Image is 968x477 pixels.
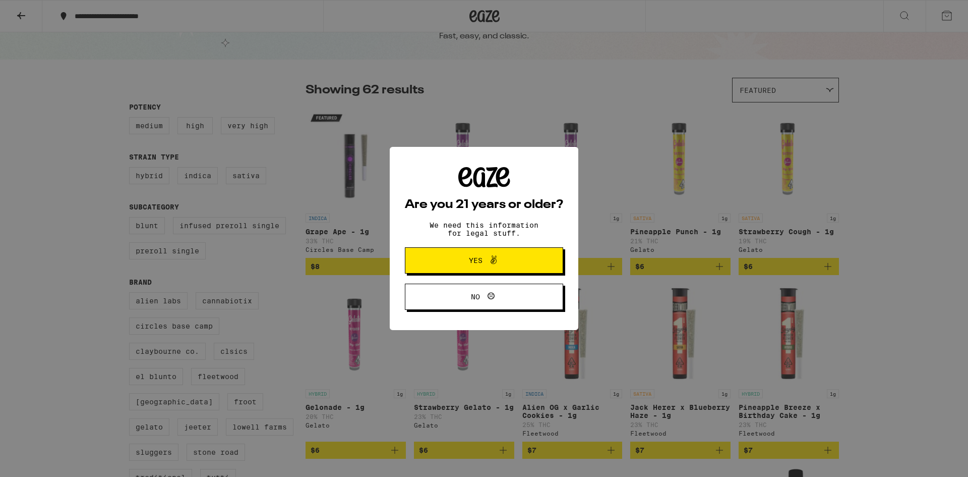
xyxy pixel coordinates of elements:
[469,257,482,264] span: Yes
[405,284,563,310] button: No
[405,247,563,274] button: Yes
[421,221,547,237] p: We need this information for legal stuff.
[405,199,563,211] h2: Are you 21 years or older?
[471,293,480,300] span: No
[6,7,73,15] span: Hi. Need any help?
